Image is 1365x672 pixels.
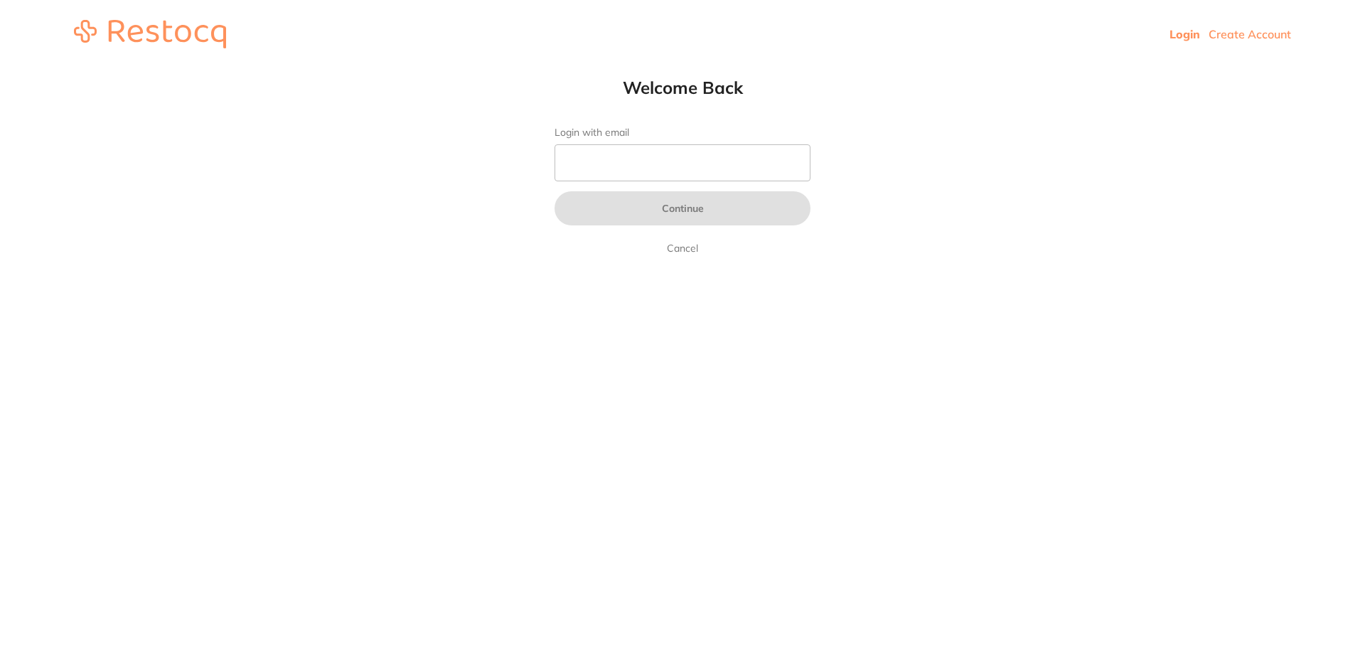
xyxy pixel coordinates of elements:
[526,77,839,98] h1: Welcome Back
[1209,27,1291,41] a: Create Account
[74,20,226,48] img: restocq_logo.svg
[1169,27,1200,41] a: Login
[664,240,701,257] a: Cancel
[555,127,810,139] label: Login with email
[555,191,810,225] button: Continue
